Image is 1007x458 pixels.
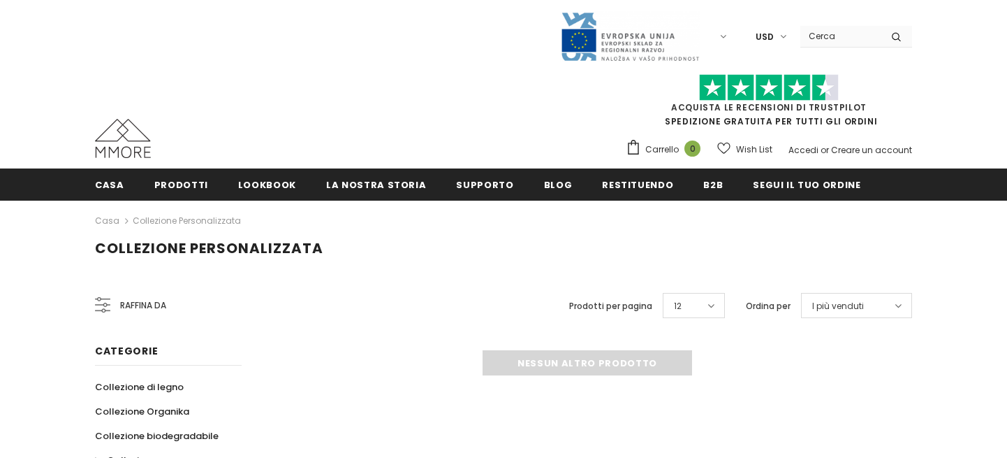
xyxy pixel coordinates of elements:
a: Carrello 0 [626,139,707,160]
a: Lookbook [238,169,296,200]
label: Prodotti per pagina [569,299,652,313]
a: Restituendo [602,169,673,200]
span: B2B [703,178,723,192]
a: Collezione Organika [95,399,189,424]
a: Creare un account [831,144,912,156]
a: Casa [95,213,119,229]
span: Raffina da [120,298,166,313]
a: Prodotti [154,169,208,200]
span: Collezione di legno [95,380,184,394]
span: 0 [684,141,700,157]
span: Restituendo [602,178,673,192]
img: Casi MMORE [95,119,151,158]
a: Blog [544,169,573,200]
a: Casa [95,169,124,200]
a: Collezione di legno [95,375,184,399]
span: 12 [674,299,682,313]
span: Casa [95,178,124,192]
span: USD [756,30,774,44]
span: Carrello [645,143,679,157]
span: Lookbook [238,178,296,192]
span: SPEDIZIONE GRATUITA PER TUTTI GLI ORDINI [626,80,912,127]
span: Collezione Organika [95,405,189,418]
label: Ordina per [746,299,791,313]
span: or [821,144,829,156]
a: La nostra storia [326,169,426,200]
img: Fidati di Pilot Stars [699,74,839,101]
span: Prodotti [154,178,208,192]
span: Collezione biodegradabile [95,429,219,443]
a: Acquista le recensioni di TrustPilot [671,101,867,113]
a: B2B [703,169,723,200]
a: Segui il tuo ordine [753,169,860,200]
span: Segui il tuo ordine [753,178,860,192]
span: La nostra storia [326,178,426,192]
span: Categorie [95,344,158,358]
a: Javni Razpis [560,30,700,42]
a: Accedi [788,144,818,156]
span: Collezione personalizzata [95,238,323,258]
span: Blog [544,178,573,192]
a: Wish List [717,137,772,162]
img: Javni Razpis [560,11,700,62]
span: I più venduti [812,299,864,313]
span: Wish List [736,143,772,157]
a: Collezione biodegradabile [95,424,219,448]
a: Collezione personalizzata [133,215,241,227]
a: supporto [456,169,513,200]
input: Search Site [800,26,881,46]
span: supporto [456,178,513,192]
